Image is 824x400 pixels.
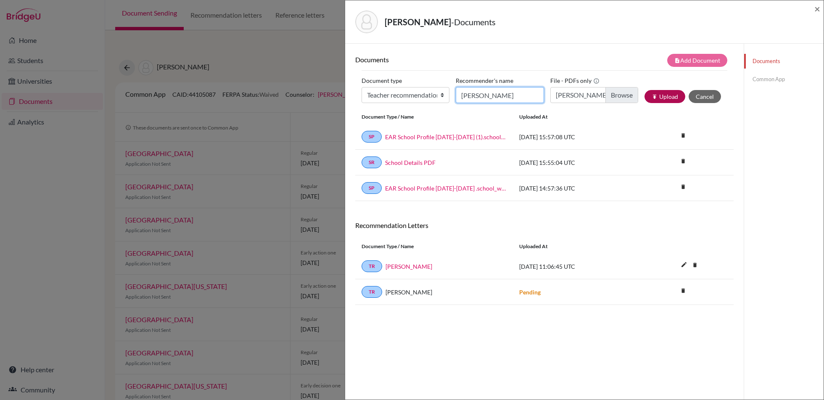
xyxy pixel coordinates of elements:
[644,90,685,103] button: publishUpload
[355,243,513,250] div: Document Type / Name
[677,156,689,167] a: delete
[385,132,507,141] a: EAR School Profile [DATE]-[DATE] (1).school_wide
[744,72,824,87] a: Common App
[677,130,689,142] a: delete
[362,286,382,298] a: TR
[385,158,436,167] a: School Details PDF
[677,259,691,272] button: edit
[385,17,451,27] strong: [PERSON_NAME]
[667,54,727,67] button: note_addAdd Document
[677,284,689,297] i: delete
[519,263,575,270] span: [DATE] 11:06:45 UTC
[677,182,689,193] a: delete
[519,289,541,296] strong: Pending
[550,74,600,87] label: File - PDFs only
[652,94,658,100] i: publish
[355,221,734,229] h6: Recommendation Letters
[513,158,639,167] div: [DATE] 15:55:04 UTC
[362,156,382,168] a: SR
[677,258,691,271] i: edit
[362,182,382,194] a: SP
[451,17,496,27] span: - Documents
[689,259,701,271] i: delete
[513,132,639,141] div: [DATE] 15:57:08 UTC
[814,3,820,15] span: ×
[677,129,689,142] i: delete
[362,260,382,272] a: TR
[744,54,824,69] a: Documents
[355,56,544,64] h6: Documents
[513,184,639,193] div: [DATE] 14:57:36 UTC
[677,286,689,297] a: delete
[689,260,701,271] a: delete
[456,74,513,87] label: Recommender's name
[513,243,639,250] div: Uploaded at
[814,4,820,14] button: Close
[362,131,382,143] a: SP
[362,74,402,87] label: Document type
[677,155,689,167] i: delete
[386,288,432,297] span: [PERSON_NAME]
[677,180,689,193] i: delete
[674,58,680,64] i: note_add
[386,262,432,271] a: [PERSON_NAME]
[355,113,513,121] div: Document Type / Name
[385,184,507,193] a: EAR School Profile [DATE]-[DATE] .school_wide
[513,113,639,121] div: Uploaded at
[689,90,721,103] button: Cancel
